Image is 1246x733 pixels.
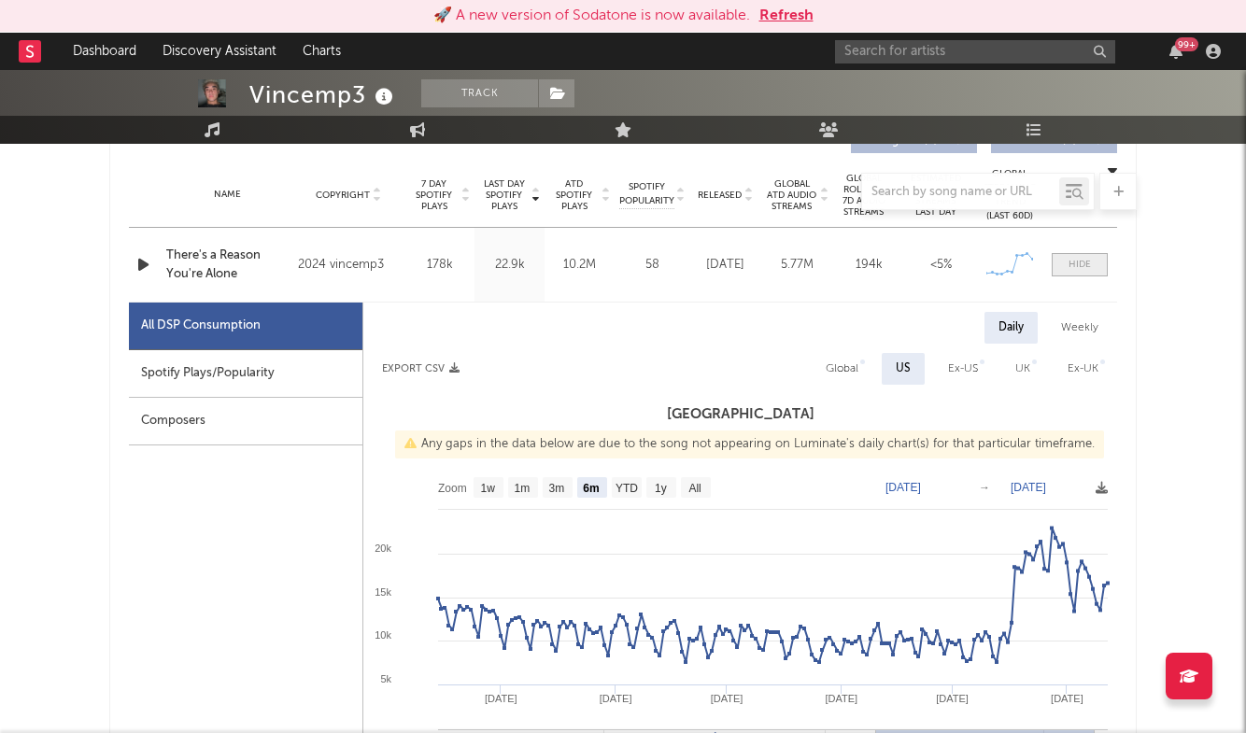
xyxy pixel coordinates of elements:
text: 5k [380,673,391,684]
text: 3m [549,482,565,495]
button: Track [421,79,538,107]
div: 178k [409,256,470,275]
div: Weekly [1047,312,1112,344]
a: Dashboard [60,33,149,70]
text: 1w [481,482,496,495]
text: 1y [655,482,667,495]
input: Search by song name or URL [862,185,1059,200]
div: Any gaps in the data below are due to the song not appearing on Luminate's daily chart(s) for tha... [395,430,1104,458]
text: [DATE] [600,693,632,704]
div: All DSP Consumption [141,315,261,337]
input: Search for artists [835,40,1115,63]
text: YTD [616,482,638,495]
div: Spotify Plays/Popularity [129,350,362,398]
div: UK [1015,358,1030,380]
div: [DATE] [694,256,757,275]
a: Charts [290,33,354,70]
text: → [979,481,990,494]
div: 22.9k [479,256,540,275]
div: 99 + [1175,37,1198,51]
div: Global [826,358,858,380]
text: All [688,482,701,495]
text: 6m [583,482,599,495]
text: [DATE] [885,481,921,494]
div: 58 [619,256,685,275]
div: US [896,358,911,380]
a: Discovery Assistant [149,33,290,70]
button: 99+ [1169,44,1182,59]
div: Ex-UK [1068,358,1098,380]
div: Daily [984,312,1038,344]
button: Refresh [759,5,814,27]
div: 2024 vincemp3 [298,254,400,276]
text: [DATE] [1011,481,1046,494]
div: 🚀 A new version of Sodatone is now available. [433,5,750,27]
div: All DSP Consumption [129,303,362,350]
button: Export CSV [382,363,460,374]
text: 15k [375,586,391,598]
div: <5% [910,256,972,275]
text: [DATE] [936,693,969,704]
text: [DATE] [825,693,857,704]
a: There's a Reason You're Alone [166,247,289,283]
text: [DATE] [485,693,517,704]
text: 10k [375,629,391,641]
div: 194k [838,256,900,275]
text: 20k [375,543,391,554]
div: Composers [129,398,362,445]
div: 5.77M [766,256,828,275]
text: [DATE] [711,693,743,704]
h3: [GEOGRAPHIC_DATA] [363,403,1117,426]
div: Global Streaming Trend (Last 60D) [982,167,1038,223]
text: Zoom [438,482,467,495]
div: 10.2M [549,256,610,275]
text: 1m [515,482,531,495]
div: Vincemp3 [249,79,398,110]
text: [DATE] [1051,693,1083,704]
div: Ex-US [948,358,978,380]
